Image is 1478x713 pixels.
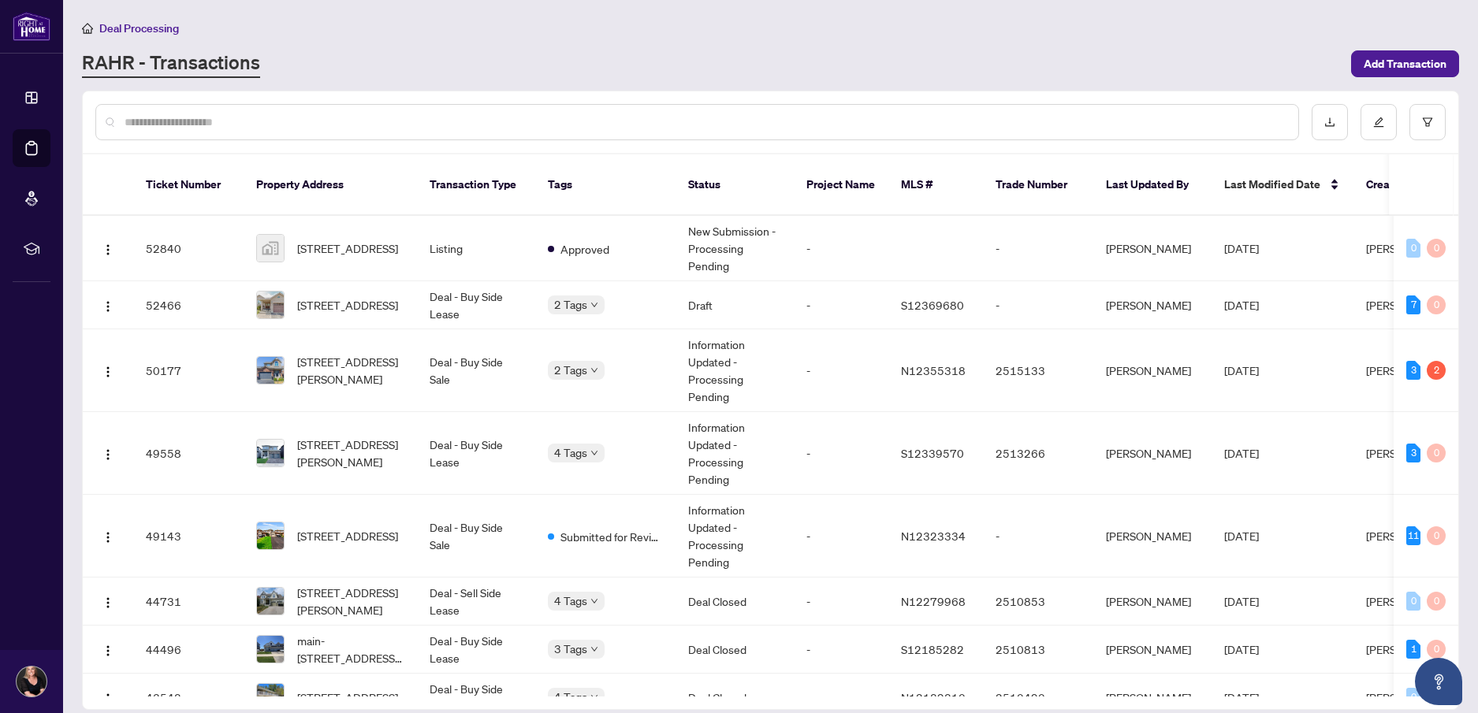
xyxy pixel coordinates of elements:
span: home [82,23,93,34]
button: Logo [95,637,121,662]
div: 0 [1427,592,1446,611]
span: 2 Tags [554,361,587,379]
img: thumbnail-img [257,636,284,663]
div: 0 [1427,239,1446,258]
td: - [983,216,1093,281]
span: Add Transaction [1364,51,1446,76]
span: [STREET_ADDRESS] [297,527,398,544]
span: [DATE] [1224,529,1259,543]
span: [PERSON_NAME] [1366,241,1451,255]
td: [PERSON_NAME] [1093,495,1212,577]
span: filter [1422,117,1433,128]
button: Logo [95,236,121,261]
th: Property Address [244,154,417,216]
img: thumbnail-img [257,357,284,384]
img: Logo [102,448,114,461]
img: Profile Icon [17,667,47,696]
td: 44731 [133,577,244,626]
div: 3 [1406,444,1420,462]
img: logo [13,12,50,41]
span: N12323334 [901,529,966,543]
button: Logo [95,589,121,614]
td: Information Updated - Processing Pending [676,329,794,412]
td: - [794,329,888,412]
div: 2 [1427,361,1446,380]
span: [PERSON_NAME] [1366,690,1451,704]
th: MLS # [888,154,983,216]
th: Tags [535,154,676,216]
td: - [794,577,888,626]
span: [DATE] [1224,642,1259,656]
div: 1 [1406,640,1420,659]
th: Created By [1353,154,1448,216]
th: Ticket Number [133,154,244,216]
span: [PERSON_NAME] [1366,529,1451,543]
td: Deal - Buy Side Lease [417,626,535,674]
span: [PERSON_NAME] [1366,298,1451,312]
span: Deal Processing [99,21,179,35]
img: thumbnail-img [257,292,284,318]
span: 4 Tags [554,444,587,462]
span: 2 Tags [554,295,587,314]
img: thumbnail-img [257,588,284,615]
button: filter [1409,104,1446,140]
img: Logo [102,300,114,313]
button: Logo [95,685,121,710]
span: N12279968 [901,594,966,608]
span: [STREET_ADDRESS][PERSON_NAME] [297,353,404,388]
img: Logo [102,366,114,378]
th: Last Updated By [1093,154,1212,216]
td: [PERSON_NAME] [1093,626,1212,674]
span: 4 Tags [554,592,587,610]
span: down [590,366,598,374]
td: 50177 [133,329,244,412]
span: edit [1373,117,1384,128]
td: 44496 [133,626,244,674]
button: Logo [95,358,121,383]
td: Deal Closed [676,577,794,626]
span: Last Modified Date [1224,176,1320,193]
span: down [590,693,598,701]
span: down [590,645,598,653]
span: down [590,449,598,457]
span: [DATE] [1224,446,1259,460]
span: [DATE] [1224,363,1259,377]
img: Logo [102,531,114,544]
span: N12355318 [901,363,966,377]
td: 49143 [133,495,244,577]
td: 2510853 [983,577,1093,626]
button: download [1312,104,1348,140]
th: Project Name [794,154,888,216]
th: Status [676,154,794,216]
div: 0 [1427,640,1446,659]
td: [PERSON_NAME] [1093,329,1212,412]
button: Logo [95,440,121,466]
td: [PERSON_NAME] [1093,216,1212,281]
button: edit [1361,104,1397,140]
td: Deal - Sell Side Lease [417,577,535,626]
button: Logo [95,292,121,318]
span: [STREET_ADDRESS] [297,296,398,314]
span: [PERSON_NAME] [1366,642,1451,656]
span: [PERSON_NAME] [1366,363,1451,377]
td: [PERSON_NAME] [1093,577,1212,626]
span: S12339570 [901,446,964,460]
td: - [794,495,888,577]
span: [STREET_ADDRESS][PERSON_NAME] [297,584,404,618]
td: Deal - Buy Side Sale [417,495,535,577]
span: [DATE] [1224,594,1259,608]
img: thumbnail-img [257,684,284,711]
img: Logo [102,596,114,609]
img: Logo [102,644,114,657]
img: Logo [102,243,114,256]
td: [PERSON_NAME] [1093,281,1212,329]
td: [PERSON_NAME] [1093,412,1212,495]
span: 4 Tags [554,688,587,706]
span: [DATE] [1224,241,1259,255]
td: Deal - Buy Side Sale [417,329,535,412]
td: 49558 [133,412,244,495]
td: Draft [676,281,794,329]
div: 7 [1406,295,1420,314]
div: 3 [1406,361,1420,380]
span: [DATE] [1224,298,1259,312]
